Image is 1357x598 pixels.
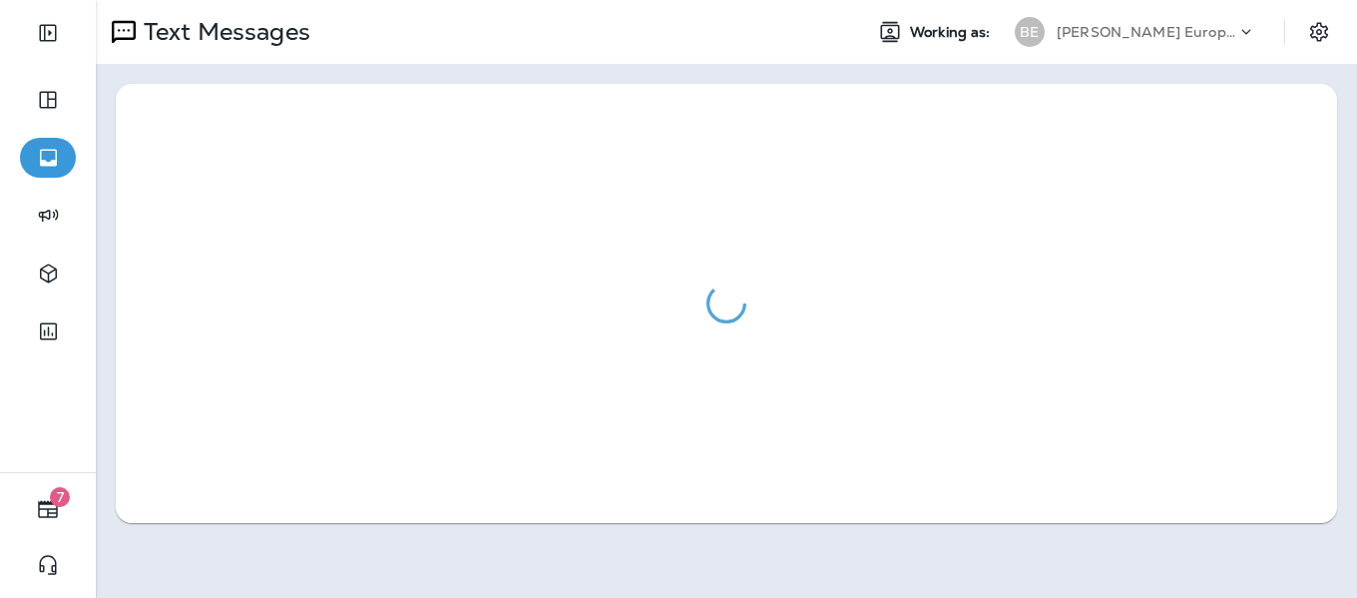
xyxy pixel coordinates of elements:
[1015,17,1045,47] div: BE
[50,487,70,507] span: 7
[136,17,310,47] p: Text Messages
[20,489,76,529] button: 7
[1301,14,1337,50] button: Settings
[910,24,995,41] span: Working as:
[1057,24,1236,40] p: [PERSON_NAME] European Autoworks
[20,13,76,53] button: Expand Sidebar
